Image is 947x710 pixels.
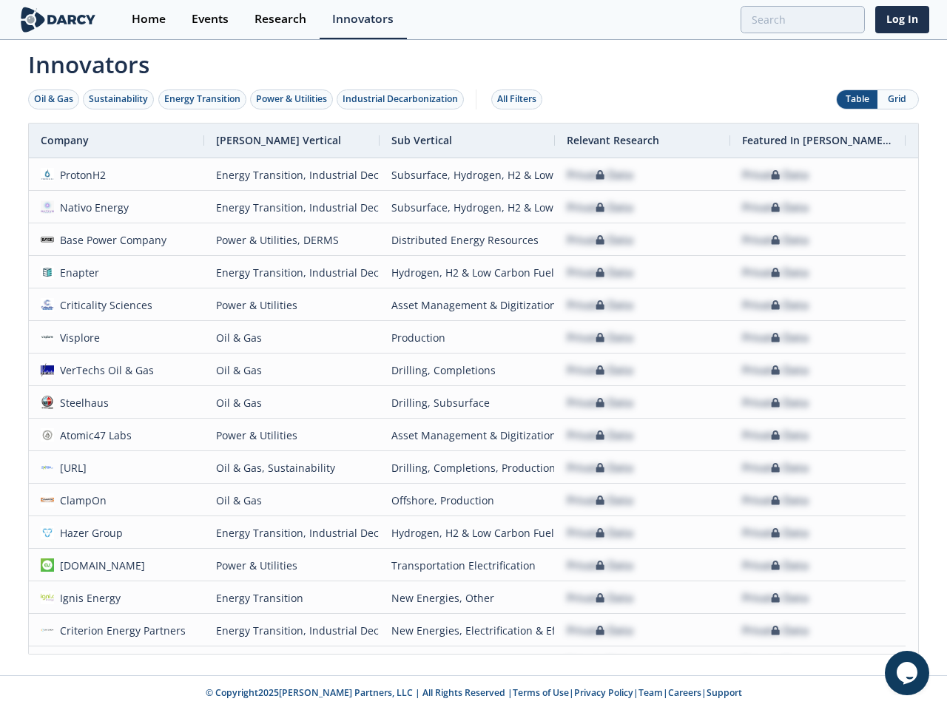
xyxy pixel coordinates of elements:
[567,484,633,516] div: Private Data
[391,484,543,516] div: Offshore, Production
[742,517,809,549] div: Private Data
[41,200,54,214] img: ebe80549-b4d3-4f4f-86d6-e0c3c9b32110
[491,89,542,109] button: All Filters
[391,452,543,484] div: Drilling, Completions, Production, Flaring
[41,233,54,246] img: d90f63b1-a088-44e9-a846-ea9cce8d3e08
[391,224,543,256] div: Distributed Energy Resources
[391,647,543,679] div: Distributed Energy Resources
[567,582,633,614] div: Private Data
[28,89,79,109] button: Oil & Gas
[41,461,54,474] img: ea980f56-d14e-43ae-ac21-4d173c6edf7c
[391,133,452,147] span: Sub Vertical
[391,289,543,321] div: Asset Management & Digitization
[41,493,54,507] img: 1612893891037-1519912762584%5B1%5D
[54,322,101,354] div: Visplore
[54,615,186,646] div: Criterion Energy Partners
[216,159,368,191] div: Energy Transition, Industrial Decarbonization, Oil & Gas
[707,686,742,699] a: Support
[41,331,54,344] img: 66b7e4b5-dab1-4b3b-bacf-1989a15c082e
[41,396,54,409] img: steelhausinc.com.png
[54,192,129,223] div: Nativo Energy
[391,615,543,646] div: New Energies, Electrification & Efficiency
[638,686,663,699] a: Team
[391,582,543,614] div: New Energies, Other
[877,90,918,109] button: Grid
[567,322,633,354] div: Private Data
[256,92,327,106] div: Power & Utilities
[567,354,633,386] div: Private Data
[343,92,458,106] div: Industrial Decarbonization
[513,686,569,699] a: Terms of Use
[41,168,54,181] img: 9c95c6f0-4dc2-42bd-b77a-e8faea8af569
[567,387,633,419] div: Private Data
[216,647,368,679] div: Power & Utilities
[34,92,73,106] div: Oil & Gas
[742,647,809,679] div: Private Data
[742,322,809,354] div: Private Data
[41,591,54,604] img: 59eaa8b6-266c-4f1e-ba6f-ba1b6cf44420
[337,89,464,109] button: Industrial Decarbonization
[132,13,166,25] div: Home
[742,484,809,516] div: Private Data
[391,159,543,191] div: Subsurface, Hydrogen, H2 & Low Carbon Fuels
[742,354,809,386] div: Private Data
[54,159,107,191] div: ProtonH2
[742,550,809,581] div: Private Data
[164,92,240,106] div: Energy Transition
[567,257,633,288] div: Private Data
[567,452,633,484] div: Private Data
[885,651,932,695] iframe: chat widget
[391,550,543,581] div: Transportation Electrification
[567,517,633,549] div: Private Data
[250,89,333,109] button: Power & Utilities
[574,686,633,699] a: Privacy Policy
[18,7,98,33] img: logo-wide.svg
[567,615,633,646] div: Private Data
[742,582,809,614] div: Private Data
[54,354,155,386] div: VerTechs Oil & Gas
[216,484,368,516] div: Oil & Gas
[41,526,54,539] img: 1636581572366-1529576642972%5B1%5D
[567,419,633,451] div: Private Data
[216,452,368,484] div: Oil & Gas, Sustainability
[54,550,146,581] div: [DOMAIN_NAME]
[216,517,368,549] div: Energy Transition, Industrial Decarbonization
[216,133,341,147] span: [PERSON_NAME] Vertical
[567,159,633,191] div: Private Data
[216,192,368,223] div: Energy Transition, Industrial Decarbonization, Oil & Gas
[54,517,124,549] div: Hazer Group
[741,6,865,33] input: Advanced Search
[216,615,368,646] div: Energy Transition, Industrial Decarbonization
[742,387,809,419] div: Private Data
[742,452,809,484] div: Private Data
[41,266,54,279] img: 1610735133938-Enapter.png
[567,647,633,679] div: Private Data
[54,582,121,614] div: Ignis Energy
[742,615,809,646] div: Private Data
[83,89,154,109] button: Sustainability
[837,90,877,109] button: Table
[391,419,543,451] div: Asset Management & Digitization
[216,322,368,354] div: Oil & Gas
[54,647,173,679] div: ClearVue Technologies
[54,224,167,256] div: Base Power Company
[158,89,246,109] button: Energy Transition
[89,92,148,106] div: Sustainability
[54,452,87,484] div: [URL]
[216,419,368,451] div: Power & Utilities
[875,6,929,33] a: Log In
[742,159,809,191] div: Private Data
[332,13,394,25] div: Innovators
[742,224,809,256] div: Private Data
[391,192,543,223] div: Subsurface, Hydrogen, H2 & Low Carbon Fuels
[41,428,54,442] img: 7ae5637c-d2e6-46e0-a460-825a80b343d2
[391,354,543,386] div: Drilling, Completions
[216,354,368,386] div: Oil & Gas
[391,387,543,419] div: Drilling, Subsurface
[742,289,809,321] div: Private Data
[742,257,809,288] div: Private Data
[567,550,633,581] div: Private Data
[21,686,926,700] p: © Copyright 2025 [PERSON_NAME] Partners, LLC | All Rights Reserved | | | | |
[567,133,659,147] span: Relevant Research
[54,289,153,321] div: Criticality Sciences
